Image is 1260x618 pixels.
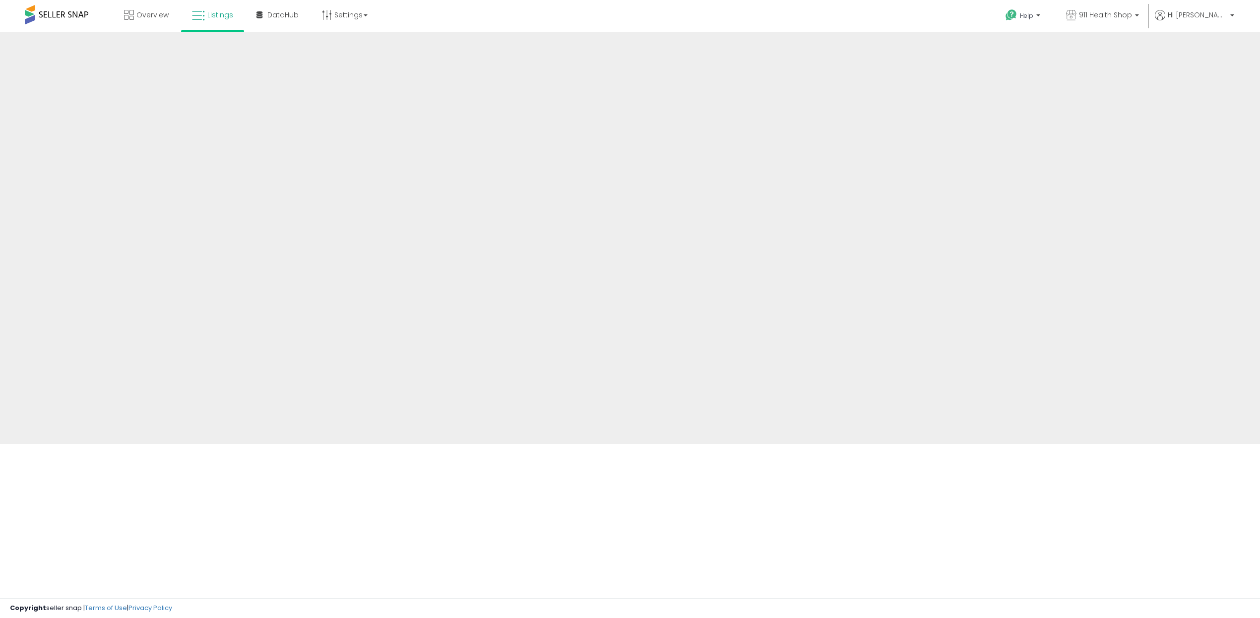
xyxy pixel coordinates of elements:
span: Overview [136,10,169,20]
i: Get Help [1005,9,1017,21]
a: Help [998,1,1050,32]
a: Hi [PERSON_NAME] [1155,10,1234,32]
span: Listings [207,10,233,20]
span: Help [1020,11,1033,20]
span: DataHub [267,10,299,20]
span: Hi [PERSON_NAME] [1168,10,1227,20]
span: 911 Health Shop [1079,10,1132,20]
